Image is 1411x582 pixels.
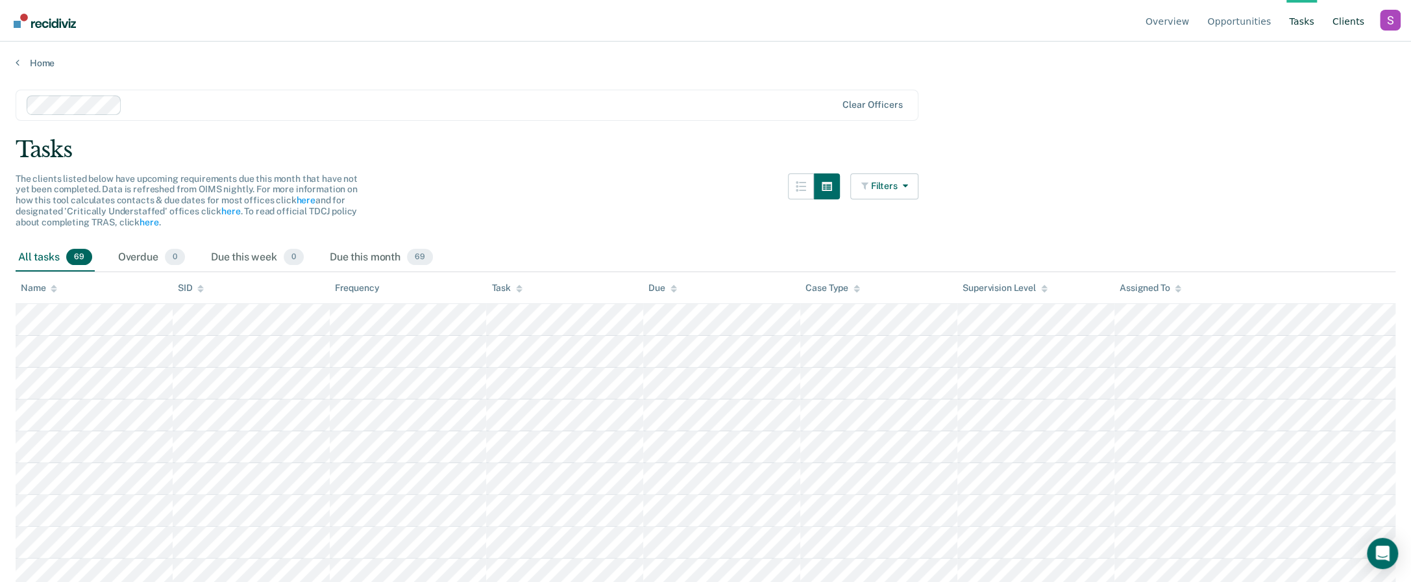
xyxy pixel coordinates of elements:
a: here [140,217,158,227]
div: Overdue0 [116,244,188,272]
span: 69 [407,249,433,266]
div: All tasks69 [16,244,95,272]
div: SID [178,283,204,294]
a: Home [16,57,1395,69]
div: Case Type [805,283,860,294]
div: Frequency [335,283,380,294]
div: Open Intercom Messenger [1367,538,1398,569]
a: here [221,206,240,216]
span: 69 [66,249,92,266]
div: Assigned To [1120,283,1181,294]
div: Name [21,283,57,294]
div: Tasks [16,136,1395,163]
button: Filters [850,173,919,199]
div: Due this month69 [327,244,436,272]
div: Supervision Level [963,283,1048,294]
button: Profile dropdown button [1380,10,1401,31]
div: Clear officers [842,99,902,110]
div: Due [648,283,677,294]
span: 0 [284,249,304,266]
span: 0 [165,249,185,266]
div: Task [491,283,522,294]
div: Due this week0 [208,244,306,272]
span: The clients listed below have upcoming requirements due this month that have not yet been complet... [16,173,358,227]
a: here [296,195,315,205]
img: Recidiviz [14,14,76,28]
